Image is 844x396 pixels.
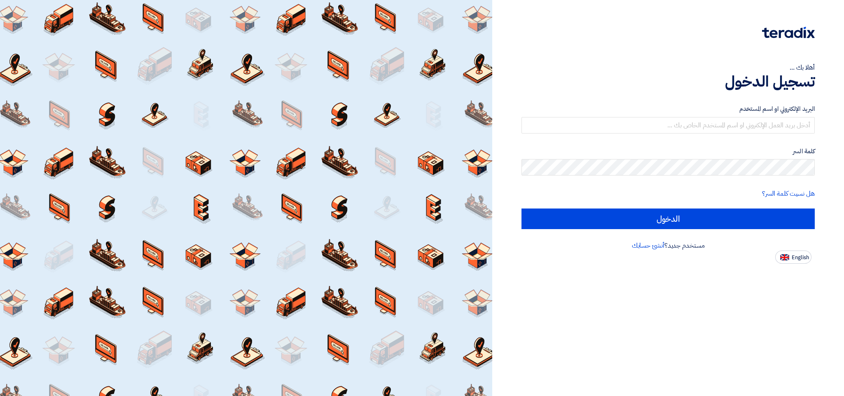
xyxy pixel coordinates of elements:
[632,241,664,251] a: أنشئ حسابك
[521,63,815,73] div: أهلا بك ...
[521,241,815,251] div: مستخدم جديد؟
[762,189,815,199] a: هل نسيت كلمة السر؟
[775,251,811,264] button: English
[762,27,815,38] img: Teradix logo
[521,117,815,134] input: أدخل بريد العمل الإلكتروني او اسم المستخدم الخاص بك ...
[521,209,815,229] input: الدخول
[521,147,815,156] label: كلمة السر
[792,255,809,260] span: English
[521,104,815,114] label: البريد الإلكتروني او اسم المستخدم
[780,254,789,260] img: en-US.png
[521,73,815,91] h1: تسجيل الدخول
